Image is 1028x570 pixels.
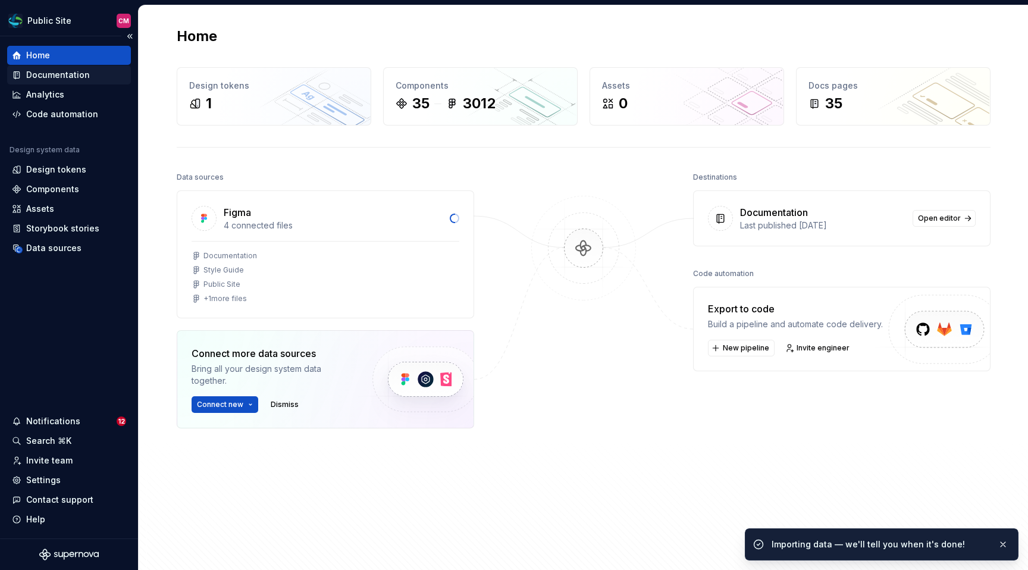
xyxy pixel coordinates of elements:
[383,67,578,126] a: Components353012
[2,8,136,33] button: Public SiteCM
[26,435,71,447] div: Search ⌘K
[7,105,131,124] a: Code automation
[913,210,976,227] a: Open editor
[26,242,82,254] div: Data sources
[782,340,855,356] a: Invite engineer
[26,474,61,486] div: Settings
[723,343,769,353] span: New pipeline
[224,220,443,231] div: 4 connected files
[8,14,23,28] img: f6f21888-ac52-4431-a6ea-009a12e2bf23.png
[118,16,129,26] div: CM
[203,251,257,261] div: Documentation
[26,203,54,215] div: Assets
[26,455,73,466] div: Invite team
[918,214,961,223] span: Open editor
[7,199,131,218] a: Assets
[39,549,99,560] svg: Supernova Logo
[7,490,131,509] button: Contact support
[189,80,359,92] div: Design tokens
[192,396,258,413] button: Connect new
[708,340,775,356] button: New pipeline
[192,363,352,387] div: Bring all your design system data together.
[206,94,212,113] div: 1
[797,343,850,353] span: Invite engineer
[26,494,93,506] div: Contact support
[463,94,496,113] div: 3012
[203,280,240,289] div: Public Site
[590,67,784,126] a: Assets0
[7,160,131,179] a: Design tokens
[203,265,244,275] div: Style Guide
[26,183,79,195] div: Components
[121,28,138,45] button: Collapse sidebar
[197,400,243,409] span: Connect new
[192,346,352,361] div: Connect more data sources
[177,27,217,46] h2: Home
[693,169,737,186] div: Destinations
[412,94,430,113] div: 35
[10,145,80,155] div: Design system data
[26,49,50,61] div: Home
[825,94,842,113] div: 35
[203,294,247,303] div: + 1 more files
[26,513,45,525] div: Help
[740,205,808,220] div: Documentation
[224,205,251,220] div: Figma
[7,510,131,529] button: Help
[808,80,978,92] div: Docs pages
[7,180,131,199] a: Components
[271,400,299,409] span: Dismiss
[740,220,905,231] div: Last published [DATE]
[7,65,131,84] a: Documentation
[7,451,131,470] a: Invite team
[26,108,98,120] div: Code automation
[7,412,131,431] button: Notifications12
[7,239,131,258] a: Data sources
[772,538,988,550] div: Importing data — we'll tell you when it's done!
[26,89,64,101] div: Analytics
[117,416,126,426] span: 12
[177,67,371,126] a: Design tokens1
[7,219,131,238] a: Storybook stories
[619,94,628,113] div: 0
[602,80,772,92] div: Assets
[26,164,86,176] div: Design tokens
[7,85,131,104] a: Analytics
[7,431,131,450] button: Search ⌘K
[26,415,80,427] div: Notifications
[7,471,131,490] a: Settings
[265,396,304,413] button: Dismiss
[708,318,883,330] div: Build a pipeline and automate code delivery.
[693,265,754,282] div: Code automation
[27,15,71,27] div: Public Site
[26,69,90,81] div: Documentation
[177,169,224,186] div: Data sources
[796,67,991,126] a: Docs pages35
[7,46,131,65] a: Home
[708,302,883,316] div: Export to code
[26,223,99,234] div: Storybook stories
[177,190,474,318] a: Figma4 connected filesDocumentationStyle GuidePublic Site+1more files
[396,80,565,92] div: Components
